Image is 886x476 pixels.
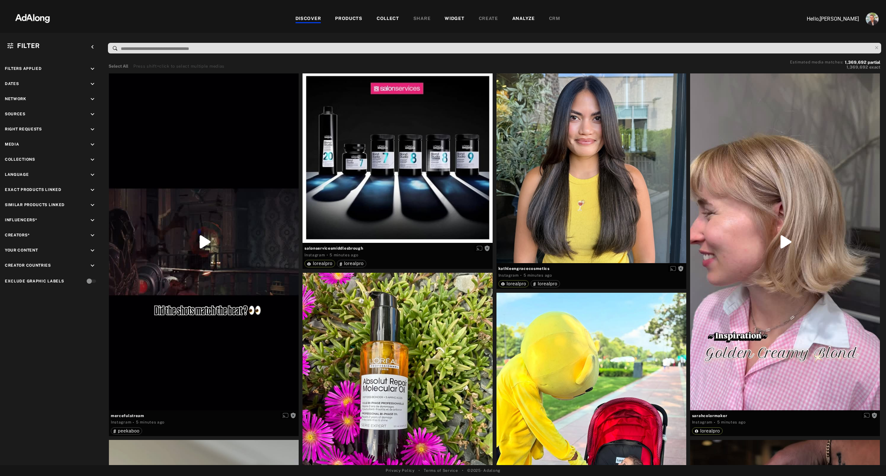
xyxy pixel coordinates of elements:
[538,281,557,286] span: lorealpro
[5,187,62,192] span: Exact Products Linked
[290,413,296,418] span: Rights not requested
[5,112,25,116] span: Sources
[304,245,490,251] span: salonservicesmiddlesbrough
[678,266,684,271] span: Rights not requested
[89,65,96,72] i: keyboard_arrow_down
[109,63,128,70] button: Select All
[89,156,96,163] i: keyboard_arrow_down
[89,43,96,51] i: keyboard_arrow_left
[866,13,879,25] img: ACg8ocLjEk1irI4XXb49MzUGwa4F_C3PpCyg-3CPbiuLEZrYEA=s96-c
[424,468,458,473] a: Terms of Service
[113,429,140,433] div: peekaboo
[695,429,720,433] div: lorealpro
[467,468,500,473] span: © 2025 - Adalong
[89,202,96,209] i: keyboard_arrow_down
[520,273,522,278] span: ·
[524,273,552,278] time: 2025-09-04T15:30:00.000Z
[700,428,720,433] span: lorealpro
[413,15,431,23] div: SHARE
[111,413,297,419] span: mercefulstream
[5,127,42,131] span: Right Requests
[498,266,684,271] span: kathleengracecosmetics
[846,65,868,70] span: 1,369,692
[5,278,64,284] div: Exclude Graphic Labels
[692,419,712,425] div: Instagram
[327,252,328,258] span: ·
[111,419,131,425] div: Instagram
[5,157,35,162] span: Collections
[854,445,886,476] iframe: Chat Widget
[118,428,140,433] span: peekaboo
[386,468,415,473] a: Privacy Policy
[872,413,877,418] span: Rights not requested
[790,60,843,64] span: Estimated media matches:
[330,253,358,257] time: 2025-09-04T15:30:16.000Z
[717,420,746,424] time: 2025-09-04T15:30:00.000Z
[133,63,225,70] div: Press shift+click to select multiple medias
[668,265,678,272] button: Enable diffusion on this media
[533,281,557,286] div: lorealpro
[445,15,464,23] div: WIDGET
[845,61,880,64] button: 1,369,692partial
[795,15,859,23] p: Hello, [PERSON_NAME]
[89,247,96,254] i: keyboard_arrow_down
[864,11,880,27] button: Account settings
[313,261,332,266] span: lorealpro
[335,15,362,23] div: PRODUCTS
[507,281,526,286] span: lorealpro
[419,468,420,473] span: •
[5,81,19,86] span: Dates
[340,261,364,266] div: lorealpro
[512,15,535,23] div: ANALYZE
[89,186,96,194] i: keyboard_arrow_down
[5,203,65,207] span: Similar Products Linked
[462,468,464,473] span: •
[89,141,96,148] i: keyboard_arrow_down
[5,97,26,101] span: Network
[790,64,880,71] button: 1,369,692exact
[5,142,19,147] span: Media
[714,420,716,425] span: ·
[89,262,96,269] i: keyboard_arrow_down
[862,412,872,419] button: Enable diffusion on this media
[692,413,878,419] span: sarahcolormaker
[479,15,498,23] div: CREATE
[136,420,165,424] time: 2025-09-04T15:30:17.000Z
[5,233,30,237] span: Creators*
[304,252,325,258] div: Instagram
[484,246,490,250] span: Rights not requested
[377,15,399,23] div: COLLECT
[4,8,61,27] img: 63233d7d88ed69de3c212112c67096b6.png
[89,96,96,103] i: keyboard_arrow_down
[498,272,519,278] div: Instagram
[89,126,96,133] i: keyboard_arrow_down
[475,245,484,252] button: Enable diffusion on this media
[17,42,40,50] span: Filter
[501,281,526,286] div: lorealpro
[5,218,37,222] span: Influencers*
[295,15,321,23] div: DISCOVER
[5,263,51,268] span: Creator Countries
[5,66,42,71] span: Filters applied
[89,111,96,118] i: keyboard_arrow_down
[5,172,29,177] span: Language
[89,81,96,88] i: keyboard_arrow_down
[281,412,290,419] button: Enable diffusion on this media
[549,15,560,23] div: CRM
[133,420,134,425] span: ·
[307,261,332,266] div: lorealpro
[89,217,96,224] i: keyboard_arrow_down
[89,232,96,239] i: keyboard_arrow_down
[89,171,96,178] i: keyboard_arrow_down
[845,60,866,65] span: 1,369,692
[344,261,364,266] span: lorealpro
[5,248,38,252] span: Your Content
